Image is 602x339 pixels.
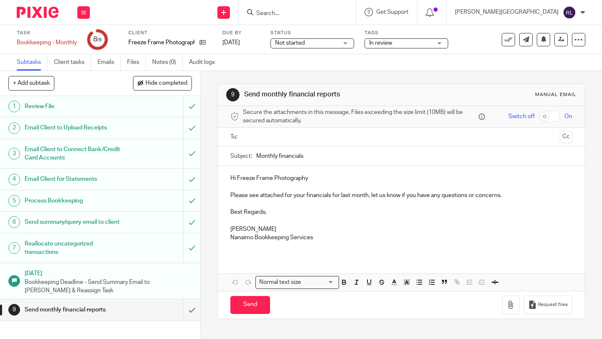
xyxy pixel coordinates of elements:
a: Client tasks [54,54,91,71]
input: Search for option [304,278,334,287]
h1: Process Bookkeeping [25,195,125,207]
img: Pixie [17,7,59,18]
span: Not started [275,40,305,46]
p: Please see attached for your financials for last month, let us know if you have any questions or ... [230,191,572,200]
img: svg%3E [563,6,576,19]
small: /9 [97,38,102,42]
h1: [DATE] [25,267,192,278]
a: Files [127,54,146,71]
h1: Send monthly financial reports [244,90,419,99]
h1: Send monthly financial reports [25,304,125,316]
p: [PERSON_NAME] [230,225,572,233]
div: 9 [8,304,20,316]
a: Subtasks [17,54,48,71]
label: To: [230,133,240,141]
span: Switch off [508,112,535,121]
a: Audit logs [189,54,221,71]
label: Task [17,30,77,36]
span: Request files [538,301,568,308]
div: Mark as to do [183,212,200,233]
div: 3 [8,148,20,159]
button: + Add subtask [8,76,54,90]
span: Secure the attachments in this message. Files exceeding the size limit (10MB) will be secured aut... [243,108,477,125]
div: 8 [93,35,102,44]
p: [PERSON_NAME][GEOGRAPHIC_DATA] [455,8,559,16]
span: On [564,112,572,121]
div: Bookkeeping - Monthly [17,38,77,47]
p: Nanaimo Bookkeeping Services [230,233,572,242]
a: Notes (0) [152,54,183,71]
div: Mark as done [183,299,200,320]
h1: Email Client for Statements [25,173,125,185]
span: Normal text size [258,278,303,287]
p: Freeze Frame Photography [128,38,195,47]
div: 1 [8,101,20,112]
div: Search for option [255,276,339,289]
div: Mark as to do [183,96,200,117]
p: Bookkeeping Deadline - Send Summary Email to [PERSON_NAME] & Reassign Task [25,278,192,295]
i: Files are stored in Pixie and a secure link is sent to the message recipient. [479,114,485,120]
h1: Send summary/query email to client [25,216,125,228]
label: Client [128,30,212,36]
span: In review [369,40,392,46]
h1: Reallocate uncategorized transactions [25,238,125,259]
a: Reassign task [554,33,568,46]
span: Hide completed [145,80,187,87]
h1: Review File [25,100,125,113]
button: Cc [560,131,572,143]
div: 9 [226,88,240,101]
label: Subject: [230,152,252,160]
div: 7 [8,242,20,254]
label: Due by [222,30,260,36]
h1: Email Client to Connect Bank/Credit Card Accounts [25,143,125,164]
p: Hi Freeze Frame Photography [230,174,572,182]
a: Send new email to Freeze Frame Photography [519,33,533,46]
button: Request files [524,296,572,314]
div: 6 [8,216,20,228]
div: Mark as to do [183,139,200,169]
a: Emails [97,54,121,71]
i: Open client page [199,39,206,46]
p: Best Regards, [230,208,572,216]
div: Mark as to do [183,190,200,211]
button: Snooze task [537,33,550,46]
div: Mark as to do [183,117,200,138]
input: Send [230,296,270,314]
button: Hide completed [133,76,192,90]
div: Mark as to do [183,233,200,263]
label: Tags [365,30,448,36]
div: 2 [8,122,20,134]
div: 5 [8,195,20,207]
div: Mark as to do [183,169,200,190]
span: Get Support [376,9,408,15]
span: [DATE] [222,40,240,46]
h1: Email Client to Upload Receipts [25,121,125,134]
label: Status [270,30,354,36]
div: Manual email [535,91,576,98]
div: 4 [8,174,20,185]
input: Search [255,10,331,18]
